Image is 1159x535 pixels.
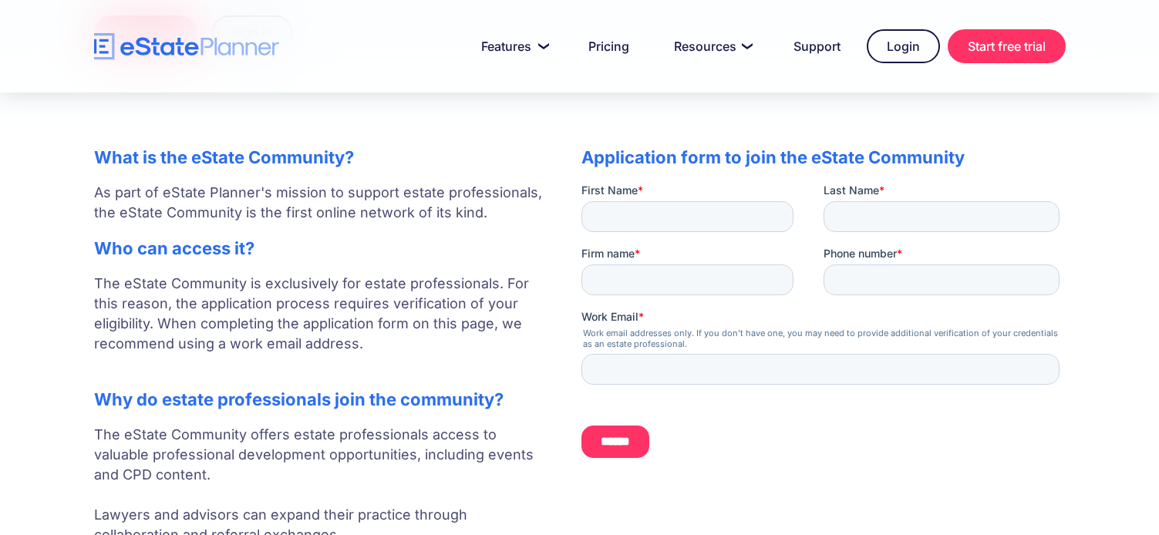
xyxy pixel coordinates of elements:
iframe: Form 0 [581,183,1066,471]
a: home [94,33,279,60]
a: Support [775,31,859,62]
h2: Who can access it? [94,238,551,258]
a: Pricing [570,31,648,62]
h2: Application form to join the eState Community [581,147,1066,167]
h2: What is the eState Community? [94,147,551,167]
a: Features [463,31,562,62]
a: Start free trial [948,29,1066,63]
a: Resources [655,31,767,62]
h2: Why do estate professionals join the community? [94,389,551,409]
a: Login [867,29,940,63]
p: As part of eState Planner's mission to support estate professionals, the eState Community is the ... [94,183,551,223]
p: The eState Community is exclusively for estate professionals. For this reason, the application pr... [94,274,551,374]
